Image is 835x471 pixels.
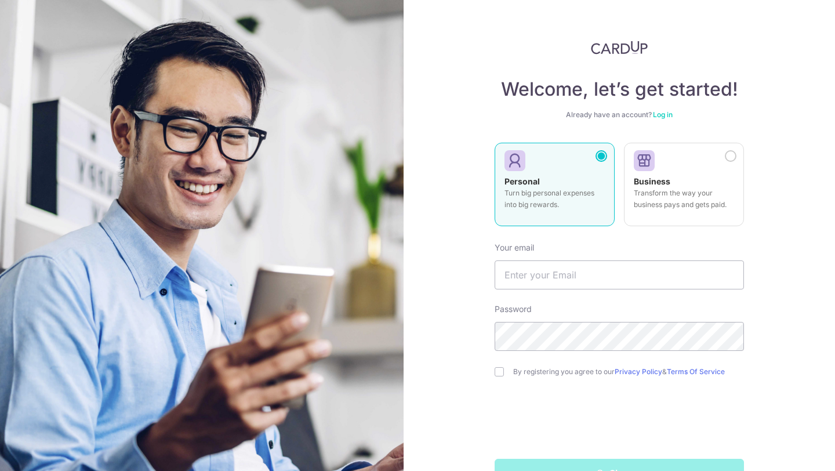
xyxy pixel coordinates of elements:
iframe: reCAPTCHA [531,400,707,445]
h4: Welcome, let’s get started! [495,78,744,101]
label: Password [495,303,532,315]
div: Already have an account? [495,110,744,119]
input: Enter your Email [495,260,744,289]
label: Your email [495,242,534,253]
strong: Business [634,176,670,186]
label: By registering you agree to our & [513,367,744,376]
a: Log in [653,110,673,119]
a: Privacy Policy [615,367,662,376]
p: Turn big personal expenses into big rewards. [504,187,605,211]
a: Terms Of Service [667,367,725,376]
a: Personal Turn big personal expenses into big rewards. [495,143,615,233]
img: CardUp Logo [591,41,648,55]
strong: Personal [504,176,540,186]
p: Transform the way your business pays and gets paid. [634,187,734,211]
a: Business Transform the way your business pays and gets paid. [624,143,744,233]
